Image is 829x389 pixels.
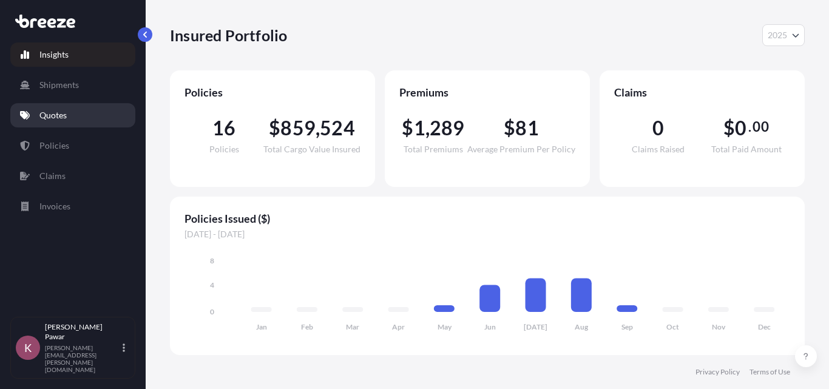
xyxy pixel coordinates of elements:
[301,322,313,331] tspan: Feb
[45,344,120,373] p: [PERSON_NAME][EMAIL_ADDRESS][PERSON_NAME][DOMAIN_NAME]
[210,280,214,289] tspan: 4
[524,322,547,331] tspan: [DATE]
[10,103,135,127] a: Quotes
[467,145,575,154] span: Average Premium Per Policy
[45,322,120,342] p: [PERSON_NAME] Pawar
[184,85,360,100] span: Policies
[575,322,589,331] tspan: Aug
[39,109,67,121] p: Quotes
[320,118,355,138] span: 524
[10,194,135,218] a: Invoices
[621,322,633,331] tspan: Sep
[404,145,463,154] span: Total Premiums
[10,164,135,188] a: Claims
[184,228,790,240] span: [DATE] - [DATE]
[269,118,280,138] span: $
[748,122,751,132] span: .
[515,118,538,138] span: 81
[768,29,787,41] span: 2025
[280,118,316,138] span: 859
[346,322,359,331] tspan: Mar
[758,322,771,331] tspan: Dec
[256,322,267,331] tspan: Jan
[614,85,790,100] span: Claims
[39,170,66,182] p: Claims
[430,118,465,138] span: 289
[263,145,360,154] span: Total Cargo Value Insured
[438,322,452,331] tspan: May
[10,134,135,158] a: Policies
[212,118,235,138] span: 16
[414,118,425,138] span: 1
[39,79,79,91] p: Shipments
[402,118,413,138] span: $
[209,145,239,154] span: Policies
[210,256,214,265] tspan: 8
[735,118,746,138] span: 0
[210,307,214,316] tspan: 0
[504,118,515,138] span: $
[762,24,805,46] button: Year Selector
[723,118,735,138] span: $
[170,25,287,45] p: Insured Portfolio
[652,118,664,138] span: 0
[666,322,679,331] tspan: Oct
[39,200,70,212] p: Invoices
[184,211,790,226] span: Policies Issued ($)
[632,145,685,154] span: Claims Raised
[711,145,782,154] span: Total Paid Amount
[484,322,496,331] tspan: Jun
[39,49,69,61] p: Insights
[316,118,320,138] span: ,
[10,73,135,97] a: Shipments
[39,140,69,152] p: Policies
[10,42,135,67] a: Insights
[695,367,740,377] a: Privacy Policy
[399,85,575,100] span: Premiums
[425,118,430,138] span: ,
[24,342,32,354] span: K
[392,322,405,331] tspan: Apr
[749,367,790,377] a: Terms of Use
[712,322,726,331] tspan: Nov
[753,122,768,132] span: 00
